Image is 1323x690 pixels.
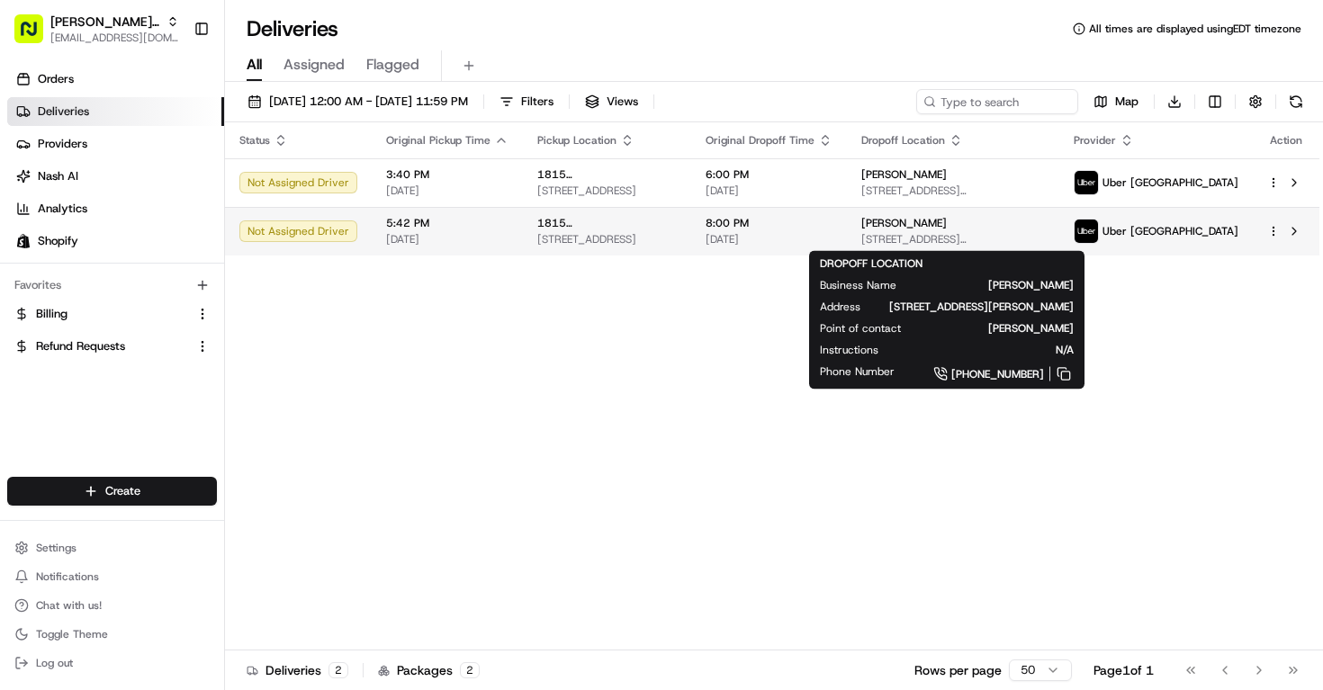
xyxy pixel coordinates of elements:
span: API Documentation [170,402,289,420]
span: Status [239,133,270,148]
button: Views [577,89,646,114]
span: Nash AI [38,168,78,184]
span: Pylon [179,446,218,460]
span: [PERSON_NAME] [925,278,1074,292]
span: Uber [GEOGRAPHIC_DATA] [1102,175,1238,190]
div: Start new chat [81,172,295,190]
div: Page 1 of 1 [1093,661,1154,679]
span: [PERSON_NAME] [930,321,1074,336]
span: 6:00 PM [706,167,832,182]
a: [PHONE_NUMBER] [923,364,1074,384]
a: 💻API Documentation [145,395,296,427]
span: Original Dropoff Time [706,133,814,148]
span: Log out [36,656,73,670]
span: Analytics [38,201,87,217]
span: Deliveries [38,103,89,120]
span: Original Pickup Time [386,133,490,148]
span: • [149,279,156,293]
a: Providers [7,130,224,158]
button: Filters [491,89,562,114]
button: Chat with us! [7,593,217,618]
span: Toggle Theme [36,627,108,641]
img: uber-new-logo.jpeg [1075,171,1098,194]
span: 1815 [GEOGRAPHIC_DATA] [537,167,677,182]
p: Rows per page [914,661,1002,679]
div: 💻 [152,404,166,418]
img: Shopify logo [16,234,31,248]
span: [DATE] 12:00 AM - [DATE] 11:59 PM [269,94,468,110]
button: Create [7,477,217,506]
span: [DATE] [159,279,196,293]
span: Map [1115,94,1138,110]
img: Masood Aslam [18,310,47,339]
span: All times are displayed using EDT timezone [1089,22,1301,36]
span: [STREET_ADDRESS] [537,232,677,246]
span: Point of contact [820,321,901,336]
a: Refund Requests [14,338,188,354]
a: Orders [7,65,224,94]
p: Welcome 👋 [18,72,328,101]
button: Settings [7,535,217,560]
span: [STREET_ADDRESS][PERSON_NAME] [861,232,1045,246]
a: Nash AI [7,162,224,191]
div: 2 [460,662,480,678]
a: 📗Knowledge Base [11,395,145,427]
a: Analytics [7,194,224,223]
img: 1736555255976-a54dd68f-1ca7-489b-9aae-adbdc363a1c4 [36,328,50,343]
span: [PERSON_NAME] [861,167,947,182]
button: Refresh [1283,89,1309,114]
span: Shopify [38,233,78,249]
span: Instructions [820,343,878,357]
div: 2 [328,662,348,678]
button: Start new chat [306,177,328,199]
button: Log out [7,650,217,676]
span: Assigned [283,54,345,76]
span: Chat with us! [36,598,102,613]
span: [STREET_ADDRESS][PERSON_NAME] [889,300,1074,314]
button: [PERSON_NAME] MTL[EMAIL_ADDRESS][DOMAIN_NAME] [7,7,186,50]
span: [PERSON_NAME] [56,327,146,342]
span: 5:42 PM [386,216,508,230]
button: Billing [7,300,217,328]
span: [STREET_ADDRESS] [537,184,677,198]
span: Refund Requests [36,338,125,354]
span: Flagged [366,54,419,76]
img: Masood Aslam [18,262,47,291]
input: Type to search [916,89,1078,114]
span: N/A [907,343,1074,357]
span: Settings [36,541,76,555]
span: 1815 [GEOGRAPHIC_DATA] [537,216,677,230]
span: All [247,54,262,76]
a: Powered byPylon [127,445,218,460]
span: Create [105,483,140,499]
span: [STREET_ADDRESS][PERSON_NAME] [861,184,1045,198]
span: Notifications [36,569,99,584]
span: Pickup Location [537,133,616,148]
span: Address [820,300,860,314]
button: [EMAIL_ADDRESS][DOMAIN_NAME] [50,31,179,45]
img: 1736555255976-a54dd68f-1ca7-489b-9aae-adbdc363a1c4 [18,172,50,204]
span: Uber [GEOGRAPHIC_DATA] [1102,224,1238,238]
div: Past conversations [18,234,115,248]
span: [DATE] [706,232,832,246]
span: Billing [36,306,67,322]
div: Deliveries [247,661,348,679]
a: Billing [14,306,188,322]
img: uber-new-logo.jpeg [1075,220,1098,243]
a: Shopify [7,227,224,255]
span: Filters [521,94,553,110]
span: [PERSON_NAME] [56,279,146,293]
div: We're available if you need us! [81,190,247,204]
button: Notifications [7,564,217,589]
img: 1736555255976-a54dd68f-1ca7-489b-9aae-adbdc363a1c4 [36,280,50,294]
button: [PERSON_NAME] MTL [50,13,159,31]
span: Providers [38,136,87,152]
button: See all [279,230,328,252]
span: [PERSON_NAME] [861,216,947,230]
span: 3:40 PM [386,167,508,182]
span: Provider [1074,133,1116,148]
span: • [149,327,156,342]
button: Toggle Theme [7,622,217,647]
